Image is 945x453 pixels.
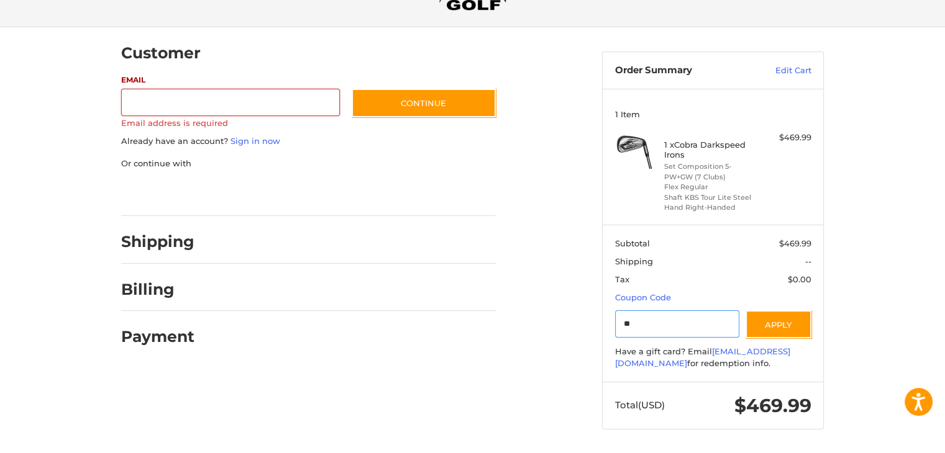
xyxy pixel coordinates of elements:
input: Gift Certificate or Coupon Code [615,310,740,338]
label: Email [121,74,340,86]
span: Shipping [615,256,653,266]
h2: Payment [121,327,194,346]
p: Already have an account? [121,135,496,148]
span: Tax [615,274,629,284]
li: Hand Right-Handed [664,202,759,213]
span: Total (USD) [615,399,665,411]
iframe: PayPal-paylater [222,182,316,204]
span: $0.00 [788,274,811,284]
h3: 1 Item [615,109,811,119]
h2: Customer [121,43,201,63]
button: Continue [352,89,496,117]
label: Email address is required [121,118,340,128]
span: $469.99 [779,238,811,248]
h2: Billing [121,280,194,299]
span: -- [805,256,811,266]
button: Apply [746,310,811,338]
li: Flex Regular [664,182,759,192]
div: Have a gift card? Email for redemption info. [615,346,811,370]
a: Sign in now [231,136,280,146]
p: Or continue with [121,158,496,170]
span: Subtotal [615,238,650,248]
a: Edit Cart [749,65,811,77]
h3: Order Summary [615,65,749,77]
li: Shaft KBS Tour Lite Steel [664,192,759,203]
li: Set Composition 5-PW+GW (7 Clubs) [664,161,759,182]
h4: 1 x Cobra Darkspeed Irons [664,140,759,160]
span: $469.99 [734,394,811,417]
a: Coupon Code [615,292,671,302]
div: $469.99 [762,132,811,144]
h2: Shipping [121,232,194,251]
iframe: PayPal-venmo [328,182,421,204]
iframe: PayPal-paypal [117,182,211,204]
